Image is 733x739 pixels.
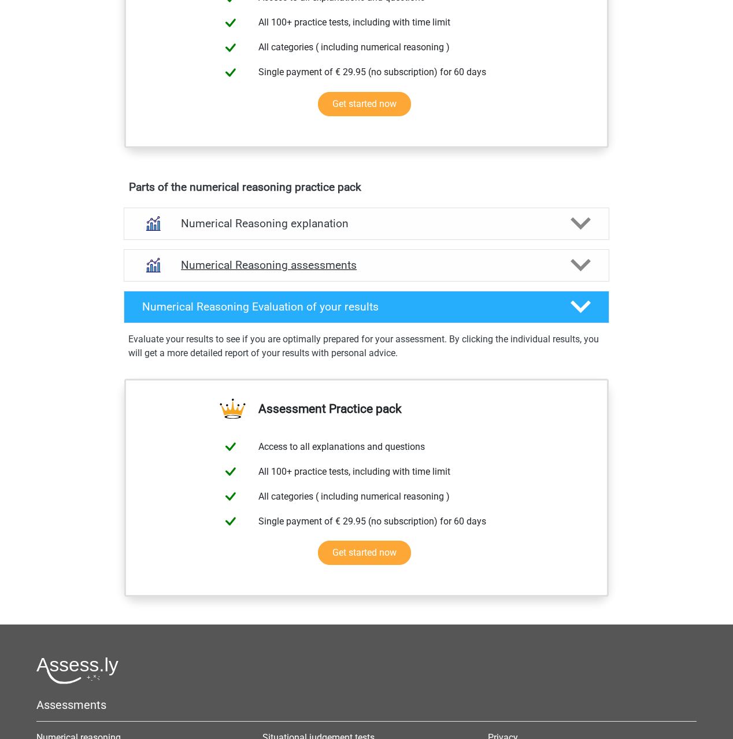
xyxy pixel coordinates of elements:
[181,258,552,272] h4: Numerical Reasoning assessments
[119,249,614,282] a: assessments Numerical Reasoning assessments
[138,209,168,238] img: numerical reasoning explanations
[318,92,411,116] a: Get started now
[142,300,552,313] h4: Numerical Reasoning Evaluation of your results
[129,180,604,194] h4: Parts of the numerical reasoning practice pack
[181,217,552,230] h4: Numerical Reasoning explanation
[138,250,168,280] img: numerical reasoning assessments
[119,291,614,323] a: Numerical Reasoning Evaluation of your results
[36,657,119,684] img: Assessly logo
[36,698,697,712] h5: Assessments
[119,208,614,240] a: explanations Numerical Reasoning explanation
[318,541,411,565] a: Get started now
[128,332,605,360] p: Evaluate your results to see if you are optimally prepared for your assessment. By clicking the i...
